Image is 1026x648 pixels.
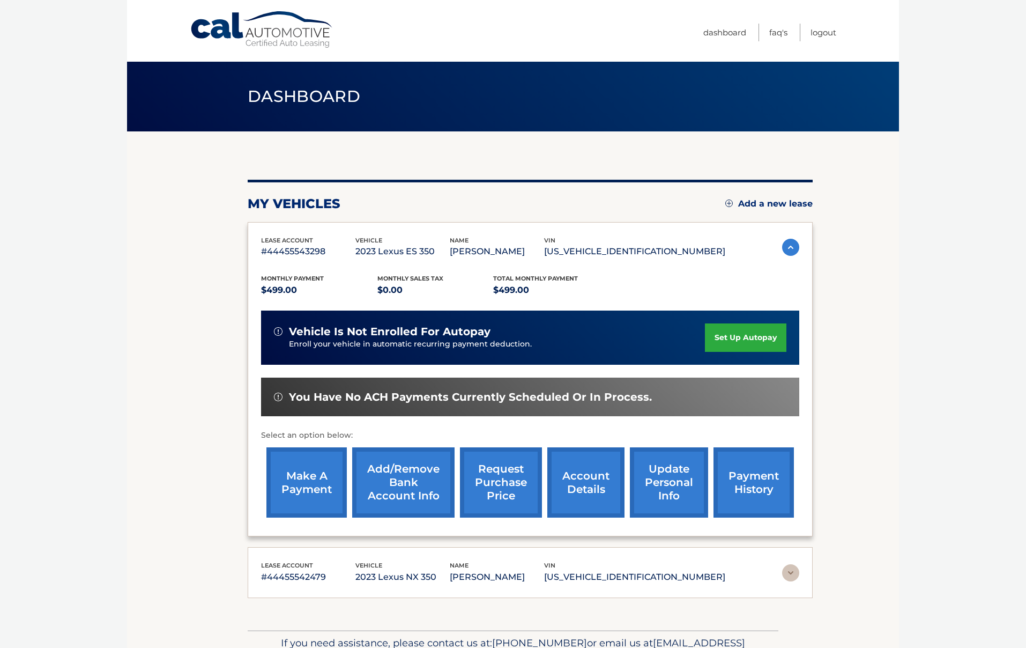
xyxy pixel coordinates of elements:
[544,562,555,569] span: vin
[811,24,836,41] a: Logout
[544,244,725,259] p: [US_VEHICLE_IDENTIFICATION_NUMBER]
[355,244,450,259] p: 2023 Lexus ES 350
[450,562,469,569] span: name
[355,562,382,569] span: vehicle
[261,237,313,244] span: lease account
[355,570,450,585] p: 2023 Lexus NX 350
[261,275,324,282] span: Monthly Payment
[782,239,799,256] img: accordion-active.svg
[261,283,377,298] p: $499.00
[261,429,799,442] p: Select an option below:
[544,237,555,244] span: vin
[266,447,347,518] a: make a payment
[705,323,786,352] a: set up autopay
[450,244,544,259] p: [PERSON_NAME]
[630,447,708,518] a: update personal info
[377,275,443,282] span: Monthly sales Tax
[493,283,609,298] p: $499.00
[261,244,355,259] p: #44455543298
[248,196,340,212] h2: my vehicles
[190,11,334,49] a: Cal Automotive
[355,237,382,244] span: vehicle
[274,393,282,401] img: alert-white.svg
[248,86,360,106] span: Dashboard
[493,275,578,282] span: Total Monthly Payment
[544,570,725,585] p: [US_VEHICLE_IDENTIFICATION_NUMBER]
[377,283,494,298] p: $0.00
[450,570,544,585] p: [PERSON_NAME]
[460,447,542,518] a: request purchase price
[703,24,746,41] a: Dashboard
[450,237,469,244] span: name
[261,562,313,569] span: lease account
[289,338,705,350] p: Enroll your vehicle in automatic recurring payment deduction.
[782,564,799,581] img: accordion-rest.svg
[289,325,490,338] span: vehicle is not enrolled for autopay
[261,570,355,585] p: #44455542479
[352,447,455,518] a: Add/Remove bank account info
[725,198,813,209] a: Add a new lease
[713,447,794,518] a: payment history
[769,24,787,41] a: FAQ's
[547,447,624,518] a: account details
[274,327,282,336] img: alert-white.svg
[725,200,733,207] img: add.svg
[289,391,652,404] span: You have no ACH payments currently scheduled or in process.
